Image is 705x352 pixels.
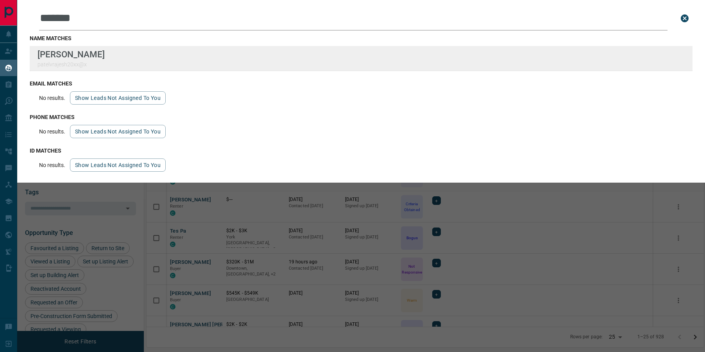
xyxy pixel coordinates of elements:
button: close search bar [677,11,692,26]
h3: name matches [30,35,692,41]
h3: email matches [30,80,692,87]
h3: phone matches [30,114,692,120]
button: show leads not assigned to you [70,125,166,138]
button: show leads not assigned to you [70,91,166,105]
p: patelvrajesh20xx@x [38,61,105,68]
h3: id matches [30,148,692,154]
p: No results. [39,162,65,168]
p: No results. [39,95,65,101]
p: No results. [39,128,65,135]
p: [PERSON_NAME] [38,49,105,59]
button: show leads not assigned to you [70,158,166,172]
